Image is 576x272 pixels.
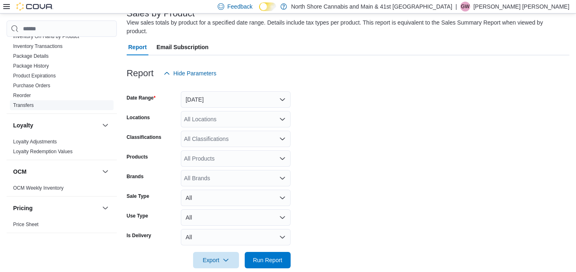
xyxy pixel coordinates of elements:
label: Brands [127,173,143,180]
button: Products [13,240,99,249]
span: Inventory Transactions [13,43,63,50]
span: Email Subscription [157,39,209,55]
button: Export [193,252,239,268]
button: Pricing [100,203,110,213]
a: Loyalty Redemption Values [13,149,73,154]
p: [PERSON_NAME] [PERSON_NAME] [474,2,569,11]
p: | [455,2,457,11]
div: Loyalty [7,137,117,160]
span: Export [198,252,234,268]
a: Package Details [13,53,49,59]
button: Products [100,240,110,249]
span: Run Report [253,256,282,264]
button: Hide Parameters [160,65,220,82]
button: Loyalty [13,121,99,129]
span: Feedback [228,2,253,11]
a: Loyalty Adjustments [13,139,57,145]
button: Open list of options [279,116,286,122]
label: Products [127,154,148,160]
img: Cova [16,2,53,11]
button: Open list of options [279,136,286,142]
span: Loyalty Redemption Values [13,148,73,155]
button: All [181,229,291,245]
div: OCM [7,183,117,196]
p: North Shore Cannabis and Main & 41st [GEOGRAPHIC_DATA] [291,2,452,11]
span: GW [461,2,469,11]
span: Purchase Orders [13,82,50,89]
a: Transfers [13,102,34,108]
label: Classifications [127,134,162,141]
button: Pricing [13,204,99,212]
button: Open list of options [279,155,286,162]
div: Griffin Wright [460,2,470,11]
a: Purchase Orders [13,83,50,88]
h3: Sales by Product [127,9,195,18]
h3: Report [127,68,154,78]
h3: Loyalty [13,121,33,129]
a: Package History [13,63,49,69]
label: Date Range [127,95,156,101]
button: All [181,190,291,206]
button: Open list of options [279,175,286,181]
label: Is Delivery [127,232,151,239]
button: OCM [100,167,110,177]
a: OCM Weekly Inventory [13,185,64,191]
div: Pricing [7,220,117,233]
input: Dark Mode [259,2,276,11]
label: Use Type [127,213,148,219]
span: Transfers [13,102,34,109]
span: Reorder [13,92,31,99]
button: All [181,209,291,226]
a: Inventory Transactions [13,43,63,49]
h3: Pricing [13,204,32,212]
a: Price Sheet [13,222,39,227]
div: View sales totals by product for a specified date range. Details include tax types per product. T... [127,18,565,36]
span: Hide Parameters [173,69,216,77]
label: Locations [127,114,150,121]
span: Report [128,39,147,55]
span: Price Sheet [13,221,39,228]
button: OCM [13,168,99,176]
button: Run Report [245,252,291,268]
h3: Products [13,240,38,249]
button: [DATE] [181,91,291,108]
a: Reorder [13,93,31,98]
button: Loyalty [100,120,110,130]
a: Product Expirations [13,73,56,79]
h3: OCM [13,168,27,176]
label: Sale Type [127,193,149,199]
